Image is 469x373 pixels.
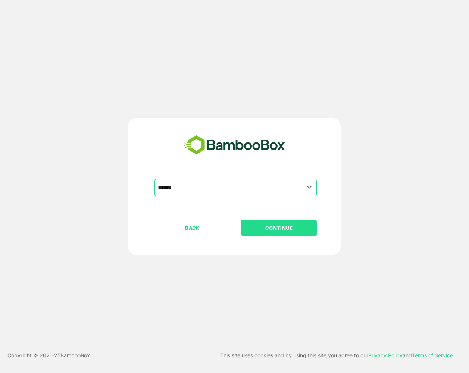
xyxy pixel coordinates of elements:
p: Copyright © 2021- 25 BambooBox [7,351,90,360]
button: BACK [154,220,230,236]
p: CONTINUE [242,224,316,232]
p: BACK [155,224,230,232]
p: This site uses cookies and by using this site you agree to our and [220,351,453,360]
img: bamboobox [180,133,289,157]
a: Terms of Service [412,352,453,358]
button: Open [304,182,314,192]
a: Privacy Policy [368,352,403,358]
button: CONTINUE [241,220,317,236]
